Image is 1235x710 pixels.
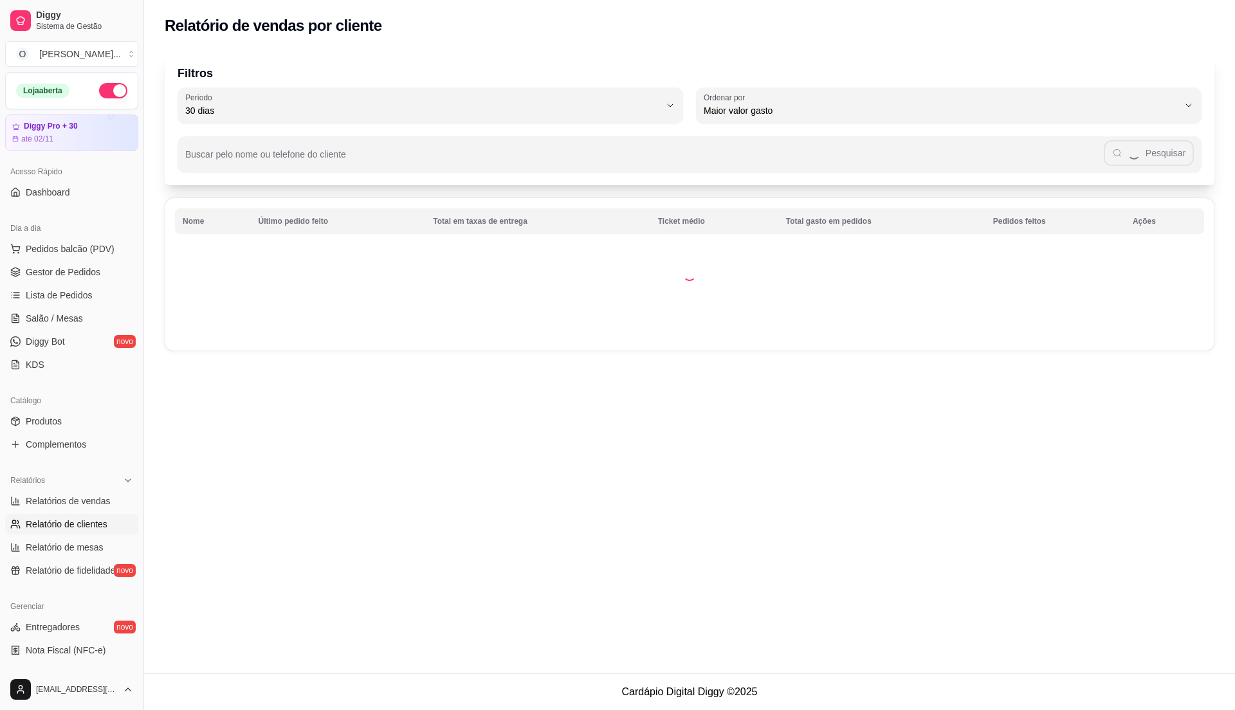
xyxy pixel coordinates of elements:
h2: Relatório de vendas por cliente [165,15,382,36]
button: Select a team [5,41,138,67]
div: Acesso Rápido [5,161,138,182]
span: Maior valor gasto [704,104,1178,117]
p: Filtros [178,64,1202,82]
article: Diggy Pro + 30 [24,122,78,131]
button: Pedidos balcão (PDV) [5,239,138,259]
button: [EMAIL_ADDRESS][DOMAIN_NAME] [5,674,138,705]
span: Relatório de clientes [26,518,107,531]
a: Nota Fiscal (NFC-e) [5,640,138,660]
a: DiggySistema de Gestão [5,5,138,36]
a: Relatórios de vendas [5,491,138,511]
a: Complementos [5,434,138,455]
span: KDS [26,358,44,371]
a: Relatório de fidelidadenovo [5,560,138,581]
span: Dashboard [26,186,70,199]
a: Relatório de mesas [5,537,138,558]
a: Lista de Pedidos [5,285,138,305]
button: Ordenar porMaior valor gasto [696,87,1202,123]
a: Diggy Botnovo [5,331,138,352]
div: Dia a dia [5,218,138,239]
span: Pedidos balcão (PDV) [26,242,114,255]
div: Loja aberta [16,84,69,98]
span: O [16,48,29,60]
span: Sistema de Gestão [36,21,133,32]
span: Controle de caixa [26,667,96,680]
article: até 02/11 [21,134,53,144]
footer: Cardápio Digital Diggy © 2025 [144,673,1235,710]
span: Salão / Mesas [26,312,83,325]
a: Controle de caixa [5,663,138,684]
span: 30 dias [185,104,660,117]
span: Relatórios [10,475,45,486]
span: Produtos [26,415,62,428]
span: Complementos [26,438,86,451]
label: Ordenar por [704,92,749,103]
span: Entregadores [26,621,80,633]
a: Produtos [5,411,138,432]
span: Relatório de mesas [26,541,104,554]
div: Gerenciar [5,596,138,617]
a: Gestor de Pedidos [5,262,138,282]
input: Buscar pelo nome ou telefone do cliente [185,153,1104,166]
span: [EMAIL_ADDRESS][DOMAIN_NAME] [36,684,118,695]
span: Diggy Bot [26,335,65,348]
a: Entregadoresnovo [5,617,138,637]
span: Lista de Pedidos [26,289,93,302]
a: Salão / Mesas [5,308,138,329]
a: Diggy Pro + 30até 02/11 [5,114,138,151]
span: Diggy [36,10,133,21]
span: Relatório de fidelidade [26,564,115,577]
button: Alterar Status [99,83,127,98]
span: Relatórios de vendas [26,495,111,507]
label: Período [185,92,216,103]
button: Período30 dias [178,87,683,123]
div: Loading [683,268,696,281]
div: Catálogo [5,390,138,411]
div: [PERSON_NAME] ... [39,48,121,60]
span: Nota Fiscal (NFC-e) [26,644,105,657]
span: Gestor de Pedidos [26,266,100,278]
a: Dashboard [5,182,138,203]
a: Relatório de clientes [5,514,138,534]
a: KDS [5,354,138,375]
